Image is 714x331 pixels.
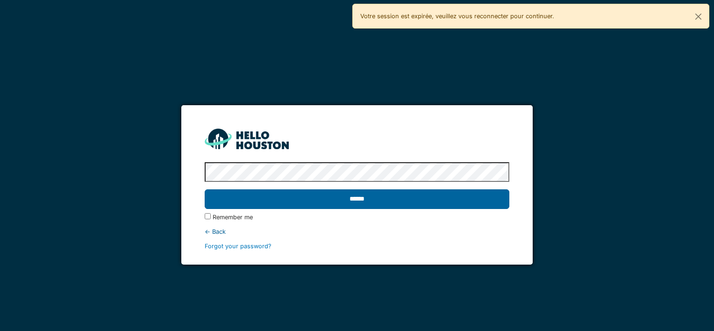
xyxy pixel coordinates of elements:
[205,243,271,250] a: Forgot your password?
[213,213,253,222] label: Remember me
[352,4,709,29] div: Votre session est expirée, veuillez vous reconnecter pour continuer.
[205,129,289,149] img: HH_line-BYnF2_Hg.png
[205,227,509,236] div: ← Back
[688,4,709,29] button: Close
